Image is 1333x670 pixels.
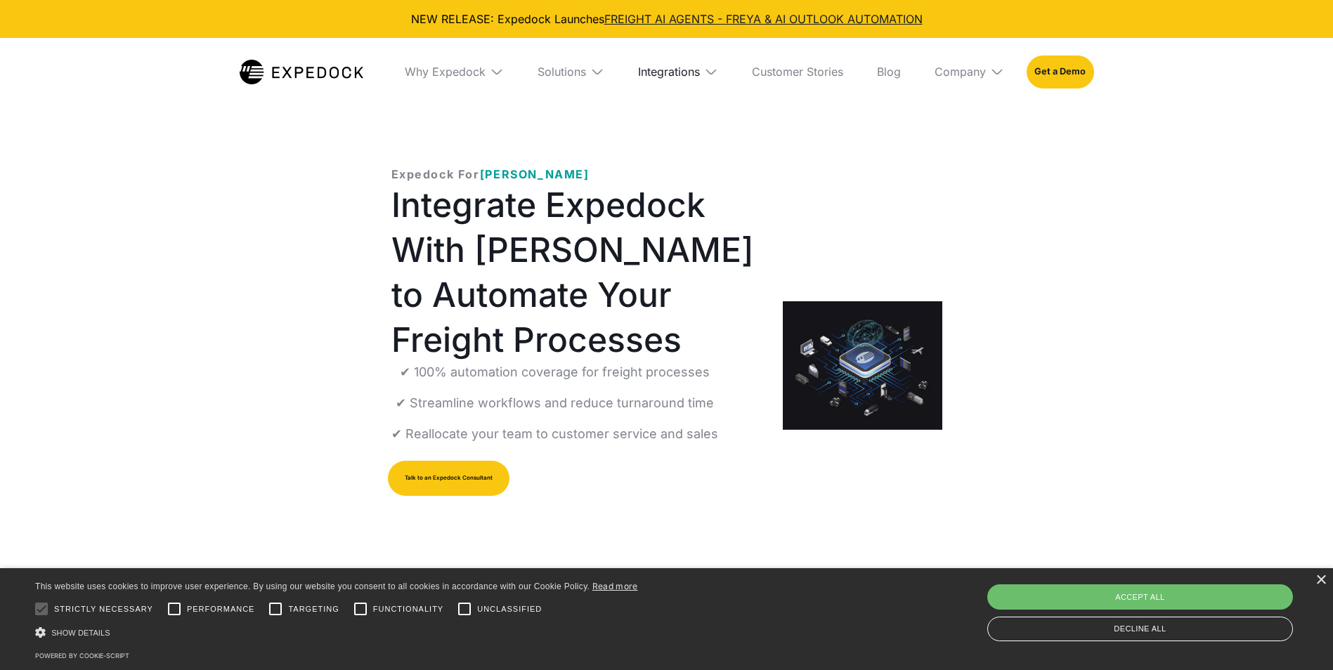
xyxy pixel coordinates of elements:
[391,166,590,183] p: Expedock For
[480,167,590,181] span: [PERSON_NAME]
[373,603,443,615] span: Functionality
[35,652,129,659] a: Powered by cookie-script
[51,629,110,637] span: Show details
[391,424,718,444] p: ✔ Reallocate your team to customer service and sales
[923,38,1015,105] div: Company
[1263,603,1333,670] iframe: Chat Widget
[288,603,339,615] span: Targeting
[11,11,1322,27] div: NEW RELEASE: Expedock Launches
[783,301,942,430] a: open lightbox
[400,362,710,382] p: ✔ 100% automation coverage for freight processes
[396,393,714,413] p: ✔ Streamline workflows and reduce turnaround time
[54,603,153,615] span: Strictly necessary
[987,584,1293,610] div: Accept all
[538,65,586,79] div: Solutions
[1315,575,1326,586] div: Close
[35,582,590,591] span: This website uses cookies to improve user experience. By using our website you consent to all coo...
[187,603,255,615] span: Performance
[405,65,486,79] div: Why Expedock
[935,65,986,79] div: Company
[477,603,542,615] span: Unclassified
[526,38,616,105] div: Solutions
[741,38,854,105] a: Customer Stories
[638,65,700,79] div: Integrations
[987,617,1293,641] div: Decline all
[627,38,729,105] div: Integrations
[394,38,515,105] div: Why Expedock
[592,581,638,591] a: Read more
[388,461,509,496] a: Talk to an Expedock Consultant
[604,12,923,26] a: FREIGHT AI AGENTS - FREYA & AI OUTLOOK AUTOMATION
[391,183,760,362] h1: Integrate Expedock With [PERSON_NAME] to Automate Your Freight Processes
[866,38,912,105] a: Blog
[35,625,638,640] div: Show details
[1027,55,1093,88] a: Get a Demo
